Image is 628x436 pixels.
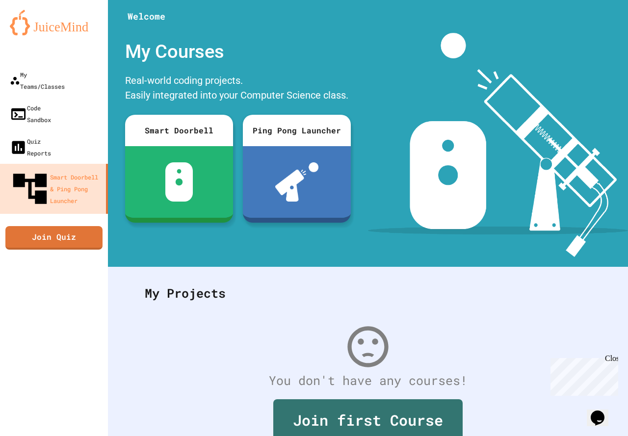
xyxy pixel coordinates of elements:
div: Quiz Reports [10,135,51,159]
div: Real-world coding projects. Easily integrated into your Computer Science class. [120,71,356,107]
div: My Projects [135,274,601,312]
div: You don't have any courses! [135,371,601,390]
div: Chat with us now!Close [4,4,68,62]
a: Join Quiz [5,226,103,250]
div: My Teams/Classes [10,69,65,92]
iframe: chat widget [587,397,618,426]
img: sdb-white.svg [165,162,193,202]
div: My Courses [120,33,356,71]
div: Smart Doorbell & Ping Pong Launcher [10,169,102,209]
img: ppl-with-ball.png [275,162,319,202]
div: Ping Pong Launcher [243,115,351,146]
iframe: chat widget [547,354,618,396]
div: Smart Doorbell [125,115,233,146]
div: Code Sandbox [10,102,51,126]
img: logo-orange.svg [10,10,98,35]
img: banner-image-my-projects.png [368,33,628,257]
